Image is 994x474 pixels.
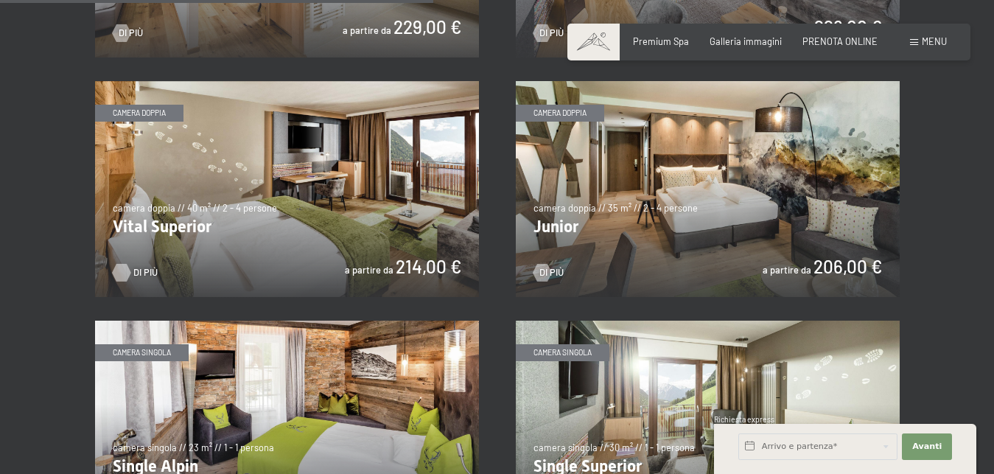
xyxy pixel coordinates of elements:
a: Single Alpin [95,321,479,328]
span: Di più [119,27,143,40]
a: Di più [113,266,143,279]
a: Galleria immagini [710,35,782,47]
a: PRENOTA ONLINE [802,35,878,47]
button: Avanti [902,433,952,460]
a: Vital Superior [95,81,479,88]
span: Di più [539,27,564,40]
img: Junior [516,81,900,297]
a: Junior [516,81,900,88]
span: Menu [922,35,947,47]
a: Di più [533,27,564,40]
span: Richiesta express [714,415,774,424]
a: Di più [113,27,143,40]
a: Di più [533,266,564,279]
a: Single Superior [516,321,900,328]
span: Di più [133,266,158,279]
img: Vital Superior [95,81,479,297]
span: Avanti [912,441,942,453]
span: Di più [539,266,564,279]
a: Premium Spa [633,35,689,47]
